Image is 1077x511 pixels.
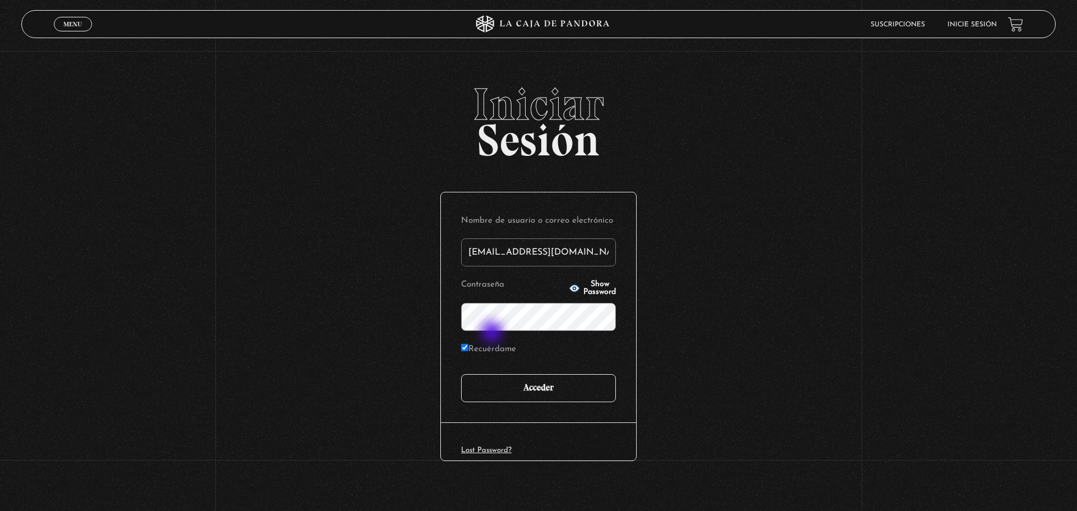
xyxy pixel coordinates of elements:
label: Nombre de usuario o correo electrónico [461,213,616,230]
a: Inicie sesión [947,21,997,28]
span: Menu [63,21,82,27]
a: View your shopping cart [1008,17,1023,32]
input: Acceder [461,374,616,402]
a: Suscripciones [871,21,925,28]
input: Recuérdame [461,344,468,351]
span: Show Password [583,280,616,296]
a: Lost Password? [461,446,512,454]
span: Iniciar [21,82,1055,127]
label: Contraseña [461,277,565,294]
button: Show Password [569,280,616,296]
h2: Sesión [21,82,1055,154]
label: Recuérdame [461,341,516,358]
span: Cerrar [60,30,86,38]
